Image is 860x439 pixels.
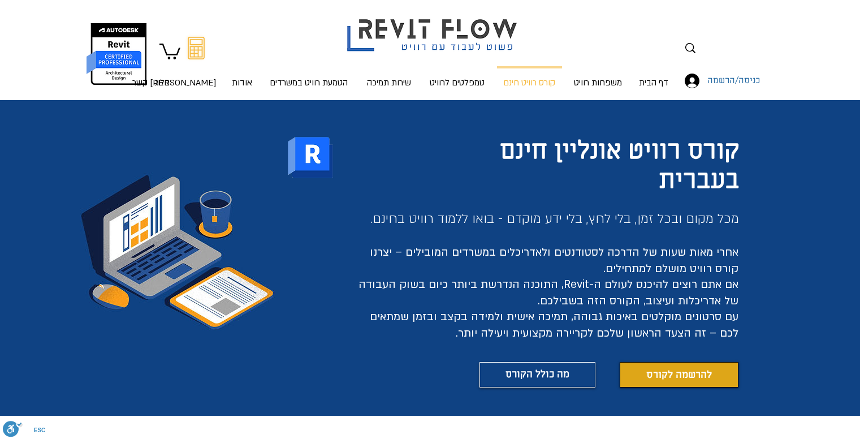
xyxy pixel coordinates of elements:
a: משפחות רוויט [565,66,631,89]
a: שירות תמיכה [358,66,421,89]
p: קורס רוויט חינם [499,68,560,98]
a: הטמעת רוויט במשרדים [260,66,358,89]
p: משפחות רוויט [569,67,626,98]
svg: מחשבון מעבר מאוטוקאד לרוויט [188,37,205,59]
span: להרשמה לקורס [646,368,712,382]
span: קורס רוויט אונליין חינם בעברית [500,134,739,196]
a: דף הבית [631,66,677,89]
span: אחרי מאות שעות של הדרכה לסטודנטים ולאדריכלים במשרדים המובילים – יצרנו קורס רוויט מושלם למתחילים. ... [358,245,738,308]
p: הטמעת רוויט במשרדים [265,67,352,98]
a: [PERSON_NAME] קשר [178,66,224,89]
a: בלוג [147,66,178,89]
a: מה כולל הקורס [479,362,595,388]
span: מה כולל הקורס [505,367,569,383]
a: קורס רוויט חינם [494,66,565,89]
img: בלוג.jpg [67,163,288,342]
a: טמפלטים לרוויט [421,66,494,89]
img: autodesk certified professional in revit for architectural design יונתן אלדד [85,23,148,85]
p: אודות [227,67,257,98]
span: כניסה/הרשמה [703,74,764,88]
img: רוויט לוגו [285,131,336,184]
p: טמפלטים לרוויט [425,67,489,98]
a: להרשמה לקורס [620,362,738,388]
p: שירות תמיכה [362,67,416,98]
p: דף הבית [634,67,673,98]
p: [PERSON_NAME] קשר [128,67,221,98]
p: בלוג [150,67,174,98]
button: כניסה/הרשמה [677,70,728,92]
nav: אתר [140,66,677,89]
span: מכל מקום ובכל זמן, בלי לחץ, בלי ידע מוקדם - בואו ללמוד רוויט בחינם. [370,210,739,227]
a: אודות [224,66,260,89]
img: Revit flow logo פשוט לעבוד עם רוויט [336,2,531,54]
span: עם סרטונים מוקלטים באיכות גבוהה, תמיכה אישית ולמידה בקצב ובזמן שמתאים לכם – זה הצעד הראשון שלכם ל... [370,309,738,341]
